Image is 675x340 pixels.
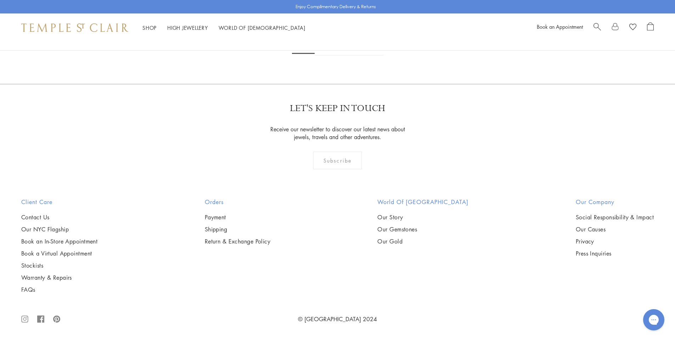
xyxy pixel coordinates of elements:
iframe: Gorgias live chat messenger [640,307,668,333]
a: © [GEOGRAPHIC_DATA] 2024 [298,315,377,323]
a: Search [594,22,601,33]
a: Our Gold [377,237,468,245]
a: Press Inquiries [576,249,654,257]
a: Open Shopping Bag [647,22,654,33]
a: View Wishlist [629,22,636,33]
a: Social Responsibility & Impact [576,213,654,221]
img: Temple St. Clair [21,23,128,32]
a: Return & Exchange Policy [205,237,271,245]
a: Payment [205,213,271,221]
p: Enjoy Complimentary Delivery & Returns [296,3,376,10]
a: Book a Virtual Appointment [21,249,97,257]
a: Our Story [377,213,468,221]
a: FAQs [21,286,97,294]
a: Contact Us [21,213,97,221]
h2: World of [GEOGRAPHIC_DATA] [377,198,468,206]
a: Book an In-Store Appointment [21,237,97,245]
a: Warranty & Repairs [21,274,97,281]
a: Shipping [205,225,271,233]
a: Book an Appointment [537,23,583,30]
nav: Main navigation [142,23,305,32]
a: Privacy [576,237,654,245]
h2: Our Company [576,198,654,206]
a: Stockists [21,262,97,269]
p: Receive our newsletter to discover our latest news about jewels, travels and other adventures. [266,125,409,141]
h2: Client Care [21,198,97,206]
a: High JewelleryHigh Jewellery [167,24,208,31]
a: World of [DEMOGRAPHIC_DATA]World of [DEMOGRAPHIC_DATA] [219,24,305,31]
p: LET'S KEEP IN TOUCH [290,102,385,115]
div: Subscribe [313,152,362,169]
a: Our Causes [576,225,654,233]
a: Our Gemstones [377,225,468,233]
a: Our NYC Flagship [21,225,97,233]
h2: Orders [205,198,271,206]
a: ShopShop [142,24,157,31]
